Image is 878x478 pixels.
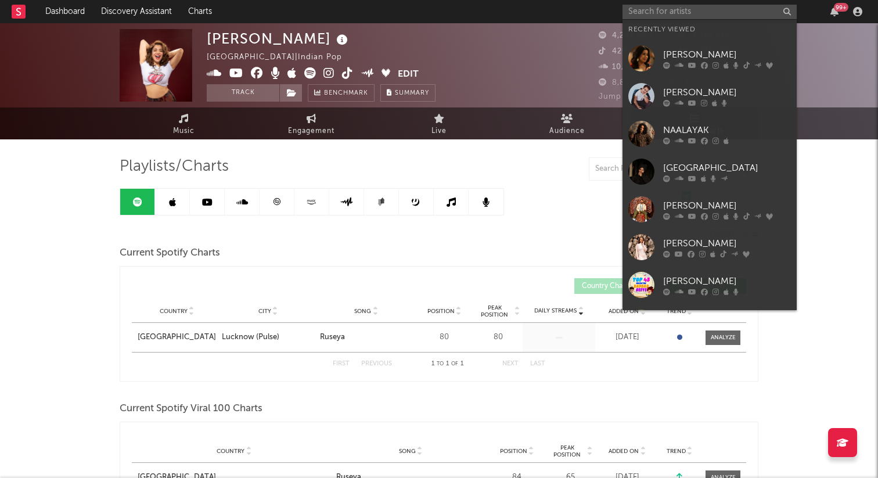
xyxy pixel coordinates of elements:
span: Trend [667,308,686,315]
span: Engagement [288,124,334,138]
a: Audience [503,107,631,139]
div: [DATE] [598,332,656,343]
div: [PERSON_NAME] [663,199,791,213]
a: [PERSON_NAME] [622,304,797,342]
input: Search Playlists/Charts [589,157,734,181]
span: Country Charts ( 0 ) [582,283,642,290]
button: Previous [361,361,392,367]
button: Next [502,361,519,367]
a: [PERSON_NAME] [622,228,797,266]
span: Position [427,308,455,315]
span: Jump Score: 70.8 [599,93,667,100]
a: [PERSON_NAME] [622,77,797,115]
a: Engagement [247,107,375,139]
button: Last [530,361,545,367]
span: 8,835,776 Monthly Listeners [599,79,722,87]
a: Ruseya [320,332,412,343]
div: [GEOGRAPHIC_DATA] [663,161,791,175]
span: Summary [395,90,429,96]
span: Audience [549,124,585,138]
a: [PERSON_NAME] [622,39,797,77]
span: Current Spotify Charts [120,246,220,260]
button: 99+ [830,7,839,16]
div: 80 [476,332,520,343]
button: Summary [380,84,436,102]
span: Trend [667,448,686,455]
span: Position [500,448,527,455]
span: Daily Streams [534,307,577,315]
div: [PERSON_NAME] [663,48,791,62]
span: Live [431,124,447,138]
span: Country [160,308,188,315]
a: Benchmark [308,84,375,102]
span: Country [217,448,244,455]
div: [PERSON_NAME] [663,236,791,250]
span: City [258,308,271,315]
span: Added On [609,448,639,455]
span: 10,548 [599,63,639,71]
button: Country Charts(0) [574,278,659,294]
span: Playlists/Charts [120,160,229,174]
a: [GEOGRAPHIC_DATA] [138,332,216,343]
a: [PERSON_NAME] [622,191,797,228]
input: Search for artists [622,5,797,19]
button: First [333,361,350,367]
div: Lucknow (Pulse) [222,332,279,343]
div: 99 + [834,3,848,12]
div: Recently Viewed [628,23,791,37]
a: Music [120,107,247,139]
span: Current Spotify Viral 100 Charts [120,402,262,416]
span: Music [173,124,195,138]
div: NAALAYAK [663,123,791,137]
a: [GEOGRAPHIC_DATA] [622,153,797,191]
span: to [437,361,444,366]
span: of [451,361,458,366]
span: Peak Position [476,304,513,318]
span: Added On [609,308,639,315]
div: [PERSON_NAME] [663,85,791,99]
a: Lucknow (Pulse) [222,332,314,343]
button: Track [207,84,279,102]
span: 4,294,969 [599,32,653,39]
div: 1 1 1 [415,357,479,371]
div: Ruseya [320,332,345,343]
span: Benchmark [324,87,368,100]
div: 80 [418,332,470,343]
span: Peak Position [549,444,585,458]
div: [PERSON_NAME] [207,29,351,48]
span: Song [354,308,371,315]
a: [PERSON_NAME] [622,266,797,304]
div: [GEOGRAPHIC_DATA] | Indian Pop [207,51,355,64]
a: NAALAYAK [622,115,797,153]
span: Song [399,448,416,455]
div: [PERSON_NAME] [663,274,791,288]
a: Live [375,107,503,139]
span: 420,000 [599,48,645,55]
button: Edit [398,67,419,82]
